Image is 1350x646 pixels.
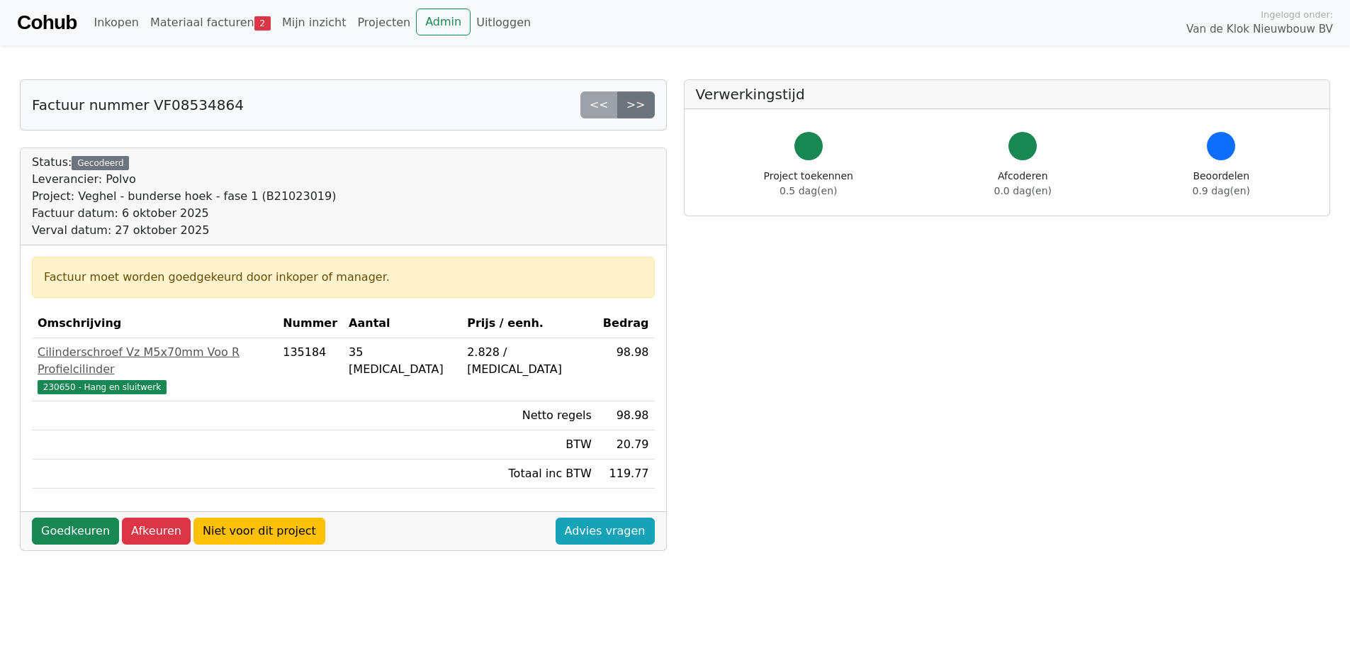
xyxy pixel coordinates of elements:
[461,401,597,430] td: Netto regels
[88,9,144,37] a: Inkopen
[193,518,325,545] a: Niet voor dit project
[145,9,276,37] a: Materiaal facturen2
[254,16,271,30] span: 2
[277,338,343,401] td: 135184
[994,185,1052,196] span: 0.0 dag(en)
[32,518,119,545] a: Goedkeuren
[72,156,129,170] div: Gecodeerd
[461,430,597,460] td: BTW
[461,309,597,338] th: Prijs / eenh.
[597,460,655,489] td: 119.77
[32,96,244,113] h5: Factuur nummer VF08534864
[351,9,416,37] a: Projecten
[597,401,655,430] td: 98.98
[617,91,655,118] a: >>
[38,344,271,378] div: Cilinderschroef Vz M5x70mm Voo R Profielcilinder
[1193,185,1250,196] span: 0.9 dag(en)
[1193,169,1250,199] div: Beoordelen
[32,222,336,239] div: Verval datum: 27 oktober 2025
[349,344,456,378] div: 35 [MEDICAL_DATA]
[780,185,837,196] span: 0.5 dag(en)
[38,380,167,394] span: 230650 - Hang en sluitwerk
[994,169,1052,199] div: Afcoderen
[467,344,592,378] div: 2.828 / [MEDICAL_DATA]
[32,309,277,338] th: Omschrijving
[44,269,643,286] div: Factuur moet worden goedgekeurd door inkoper of manager.
[343,309,461,338] th: Aantal
[471,9,536,37] a: Uitloggen
[764,169,853,199] div: Project toekennen
[1186,21,1333,38] span: Van de Klok Nieuwbouw BV
[597,338,655,401] td: 98.98
[416,9,471,35] a: Admin
[17,6,77,40] a: Cohub
[32,188,336,205] div: Project: Veghel - bunderse hoek - fase 1 (B21023019)
[597,430,655,460] td: 20.79
[277,309,343,338] th: Nummer
[38,344,271,395] a: Cilinderschroef Vz M5x70mm Voo R Profielcilinder230650 - Hang en sluitwerk
[597,309,655,338] th: Bedrag
[32,154,336,239] div: Status:
[461,460,597,489] td: Totaal inc BTW
[276,9,352,37] a: Mijn inzicht
[1261,8,1333,21] span: Ingelogd onder:
[32,205,336,222] div: Factuur datum: 6 oktober 2025
[696,86,1319,103] h5: Verwerkingstijd
[122,518,191,545] a: Afkeuren
[32,171,336,188] div: Leverancier: Polvo
[556,518,655,545] a: Advies vragen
